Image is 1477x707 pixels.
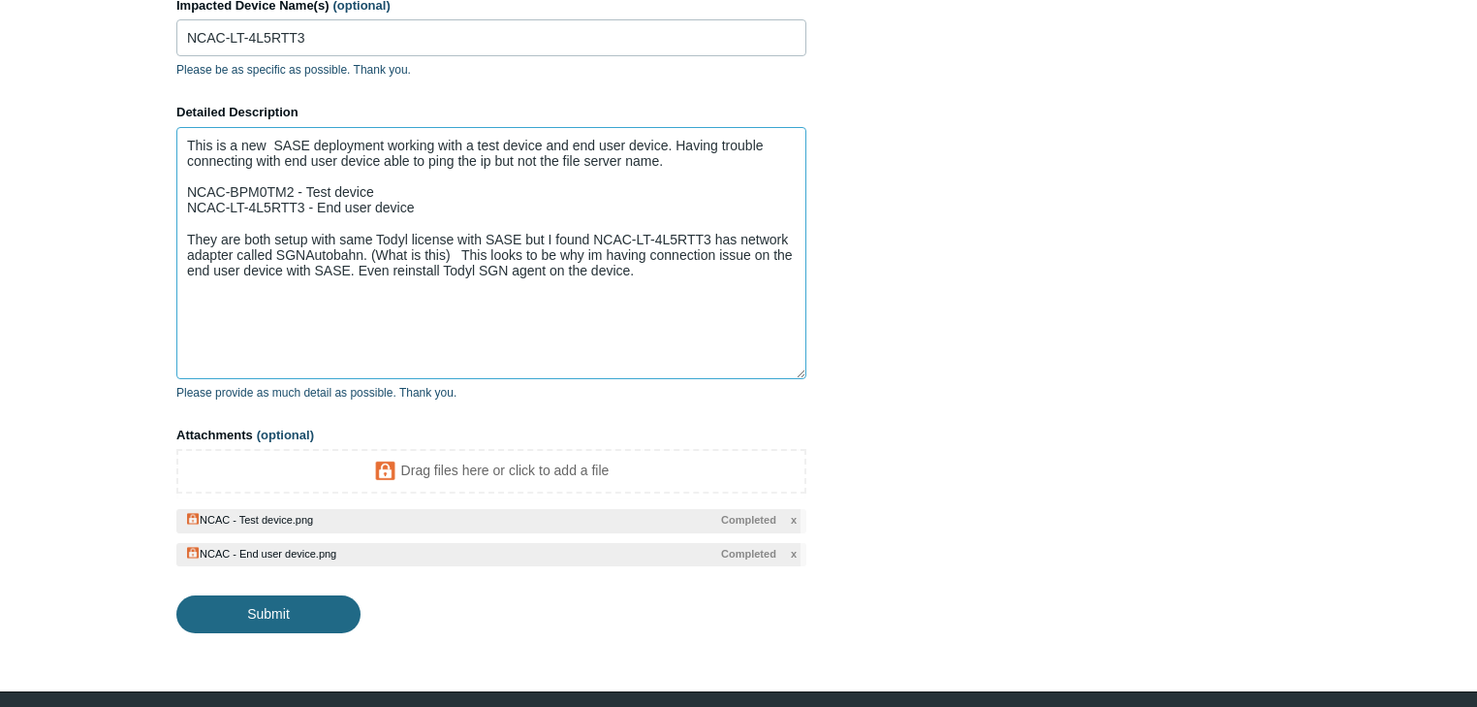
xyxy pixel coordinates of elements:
span: Completed [721,546,776,562]
p: Please be as specific as possible. Thank you. [176,61,806,79]
input: Submit [176,595,361,632]
span: (optional) [257,428,314,442]
span: x [791,546,797,562]
p: Please provide as much detail as possible. Thank you. [176,384,806,402]
span: Completed [721,512,776,529]
span: x [791,512,797,529]
label: Detailed Description [176,103,806,122]
label: Attachments [176,426,806,445]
